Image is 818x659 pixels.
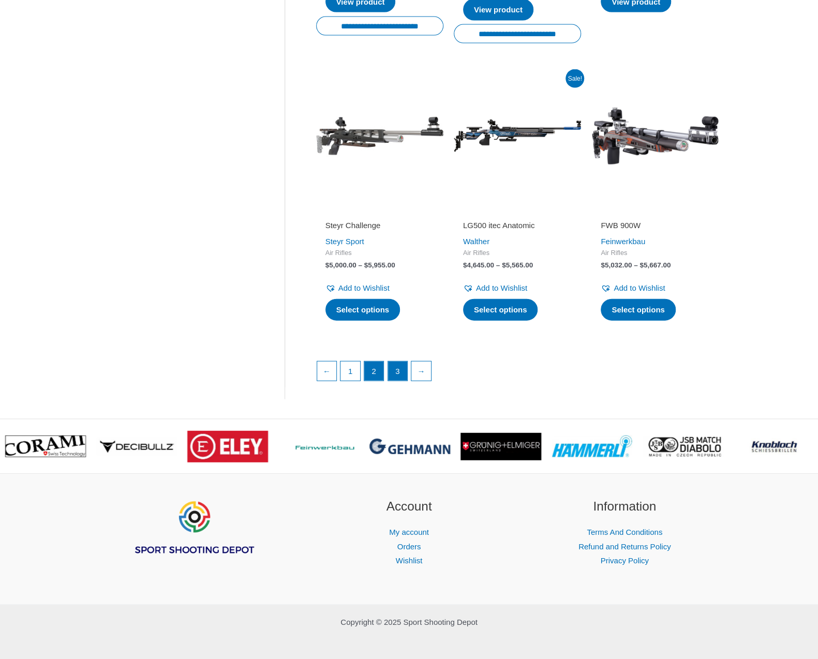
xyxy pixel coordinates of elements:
a: Walther [463,237,489,246]
h2: FWB 900W [601,220,709,231]
span: – [358,261,362,269]
a: Add to Wishlist [325,281,390,295]
p: Copyright © 2025 Sport Shooting Depot [99,615,720,630]
iframe: Customer reviews powered by Trustpilot [601,206,709,218]
span: Page 2 [364,362,384,381]
span: Air Rifles [463,249,572,258]
a: Add to Wishlist [463,281,527,295]
span: $ [325,261,330,269]
span: Sale! [566,69,584,88]
img: FWB 900W [591,72,719,200]
nav: Product Pagination [316,361,719,387]
bdi: 4,645.00 [463,261,494,269]
aside: Footer Widget 1 [99,497,289,581]
a: Orders [397,542,421,551]
span: – [634,261,638,269]
a: LG500 itec Anatomic [463,220,572,234]
h2: LG500 itec Anatomic [463,220,572,231]
a: Page 1 [340,362,360,381]
a: Refund and Returns Policy [578,542,671,551]
a: Steyr Challenge [325,220,434,234]
a: Select options for “FWB 900W” [601,299,676,321]
span: $ [601,261,605,269]
img: LG500 itec Anatomic [454,72,581,200]
span: $ [364,261,368,269]
a: Select options for “LG500 itec Anatomic” [463,299,538,321]
span: – [496,261,500,269]
span: $ [502,261,506,269]
span: Add to Wishlist [476,283,527,292]
a: Privacy Policy [600,556,648,565]
a: Wishlist [396,556,423,565]
a: Terms And Conditions [587,528,662,536]
bdi: 5,955.00 [364,261,395,269]
span: $ [463,261,467,269]
aside: Footer Widget 2 [314,497,504,568]
span: Air Rifles [325,249,434,258]
a: Page 3 [388,362,408,381]
bdi: 5,000.00 [325,261,356,269]
span: Air Rifles [601,249,709,258]
bdi: 5,565.00 [502,261,533,269]
img: brand logo [187,431,268,462]
h2: Account [314,497,504,516]
a: Feinwerkbau [601,237,645,246]
nav: Information [530,525,720,568]
a: Add to Wishlist [601,281,665,295]
a: Steyr Sport [325,237,364,246]
span: $ [639,261,644,269]
h2: Information [530,497,720,516]
a: → [411,362,431,381]
a: ← [317,362,337,381]
span: Add to Wishlist [338,283,390,292]
a: Select options for “Steyr Challenge” [325,299,400,321]
h2: Steyr Challenge [325,220,434,231]
iframe: Customer reviews powered by Trustpilot [325,206,434,218]
a: My account [389,528,429,536]
img: Steyr Challenge [316,72,443,200]
a: FWB 900W [601,220,709,234]
iframe: Customer reviews powered by Trustpilot [463,206,572,218]
bdi: 5,667.00 [639,261,671,269]
aside: Footer Widget 3 [530,497,720,568]
span: Add to Wishlist [614,283,665,292]
nav: Account [314,525,504,568]
bdi: 5,032.00 [601,261,632,269]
